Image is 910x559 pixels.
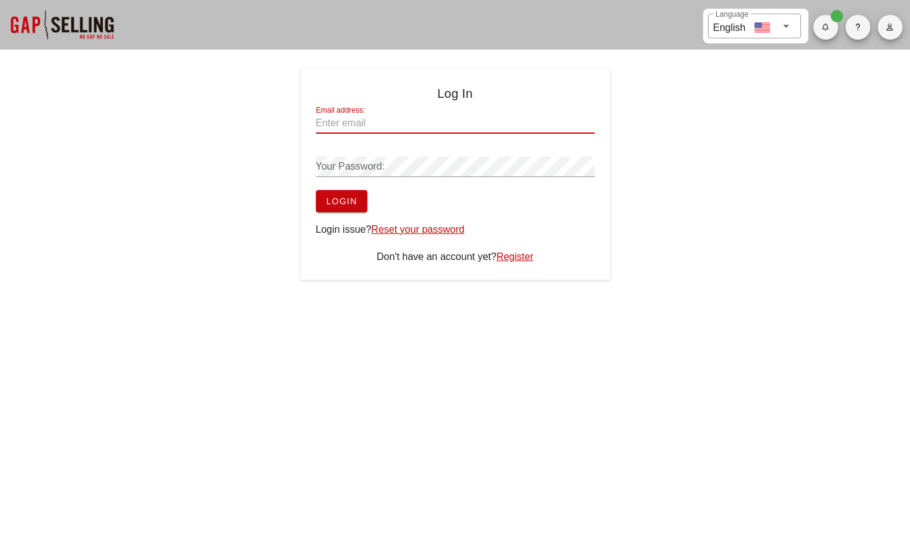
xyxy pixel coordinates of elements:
div: Don't have an account yet? [316,249,595,264]
div: Login issue? [316,222,595,237]
span: Login [326,196,357,206]
a: Reset your password [371,224,464,235]
h4: Log In [316,84,595,103]
input: Enter email [316,113,595,133]
label: Email address: [316,106,365,115]
button: Login [316,190,367,212]
div: LanguageEnglish [708,14,801,38]
a: Register [496,251,533,262]
span: Badge [831,10,843,22]
div: English [713,17,745,35]
label: Language [715,10,748,19]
